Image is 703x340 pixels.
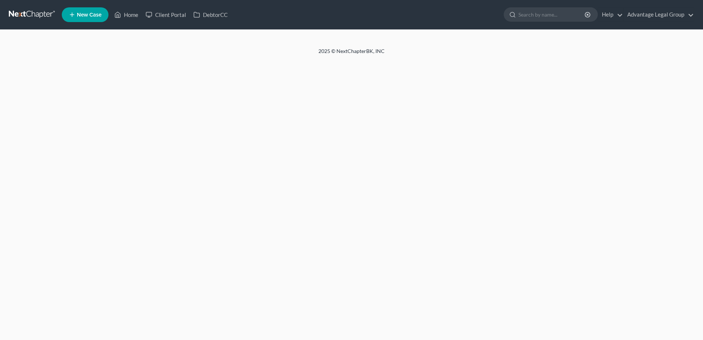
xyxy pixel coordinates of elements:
span: New Case [77,12,101,18]
div: 2025 © NextChapterBK, INC [142,47,561,61]
a: Advantage Legal Group [624,8,694,21]
a: Help [598,8,623,21]
a: DebtorCC [190,8,231,21]
input: Search by name... [518,8,586,21]
a: Client Portal [142,8,190,21]
a: Home [111,8,142,21]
